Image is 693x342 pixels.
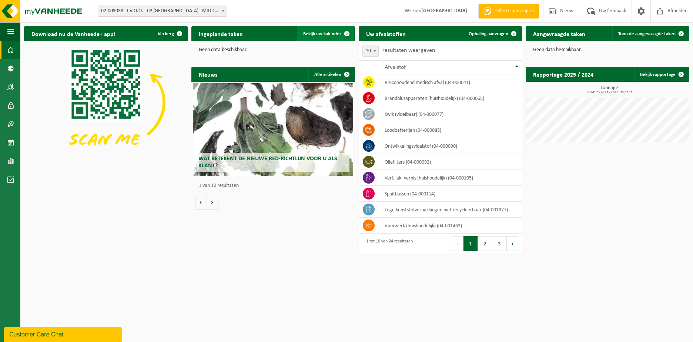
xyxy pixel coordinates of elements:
[379,202,522,218] td: Lege kunststofverpakkingen niet recycleerbaar (04-001377)
[379,106,522,122] td: kwik (vloeibaar) (04-000077)
[199,47,348,53] p: Geen data beschikbaar.
[493,7,536,15] span: Offerte aanvragen
[533,47,682,53] p: Geen data beschikbaar.
[379,170,522,186] td: verf, lak, vernis (huishoudelijk) (04-000105)
[492,236,507,251] button: 3
[24,26,123,41] h2: Download nu de Vanheede+ app!
[379,74,522,90] td: risicohoudend medisch afval (04-000041)
[478,4,539,19] a: Offerte aanvragen
[529,85,689,94] h3: Tonnage
[526,26,593,41] h2: Aangevraagde taken
[478,236,492,251] button: 2
[359,26,413,41] h2: Uw afvalstoffen
[469,31,508,36] span: Ophaling aanvragen
[158,31,174,36] span: Verberg
[207,195,218,209] button: Volgende
[379,138,522,154] td: ontwikkelingsvloeistof (04-000090)
[421,8,467,14] strong: [GEOGRAPHIC_DATA]
[98,6,227,16] span: 02-009038 - I.V.O.O. - CP MIDDELKERKE - MIDDELKERKE
[363,46,378,56] span: 10
[4,326,124,342] iframe: chat widget
[612,26,689,41] a: Toon de aangevraagde taken
[618,31,676,36] span: Toon de aangevraagde taken
[507,236,518,251] button: Next
[385,64,406,70] span: Afvalstof
[195,195,207,209] button: Vorige
[379,154,522,170] td: oliefilters (04-000092)
[198,156,337,169] span: Wat betekent de nieuwe RED-richtlijn voor u als klant?
[379,90,522,106] td: brandblusapparaten (huishoudelijk) (04-000065)
[193,83,353,176] a: Wat betekent de nieuwe RED-richtlijn voor u als klant?
[152,26,187,41] button: Verberg
[98,6,227,17] span: 02-009038 - I.V.O.O. - CP MIDDELKERKE - MIDDELKERKE
[362,46,379,57] span: 10
[191,26,250,41] h2: Ingeplande taken
[199,183,351,188] p: 1 van 10 resultaten
[379,122,522,138] td: loodbatterijen (04-000085)
[379,218,522,234] td: vuurwerk (huishoudelijk) (04-001462)
[297,26,354,41] a: Bekijk uw kalender
[24,41,188,164] img: Download de VHEPlus App
[463,26,521,41] a: Ophaling aanvragen
[382,47,435,53] label: resultaten weergeven
[463,236,478,251] button: 1
[379,186,522,202] td: spuitbussen (04-000114)
[529,91,689,94] span: 2024: 73,422 t - 2025: 35,116 t
[526,67,601,81] h2: Rapportage 2025 / 2024
[634,67,689,82] a: Bekijk rapportage
[191,67,225,81] h2: Nieuws
[308,67,354,82] a: Alle artikelen
[362,235,413,252] div: 1 tot 10 van 24 resultaten
[452,236,463,251] button: Previous
[303,31,341,36] span: Bekijk uw kalender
